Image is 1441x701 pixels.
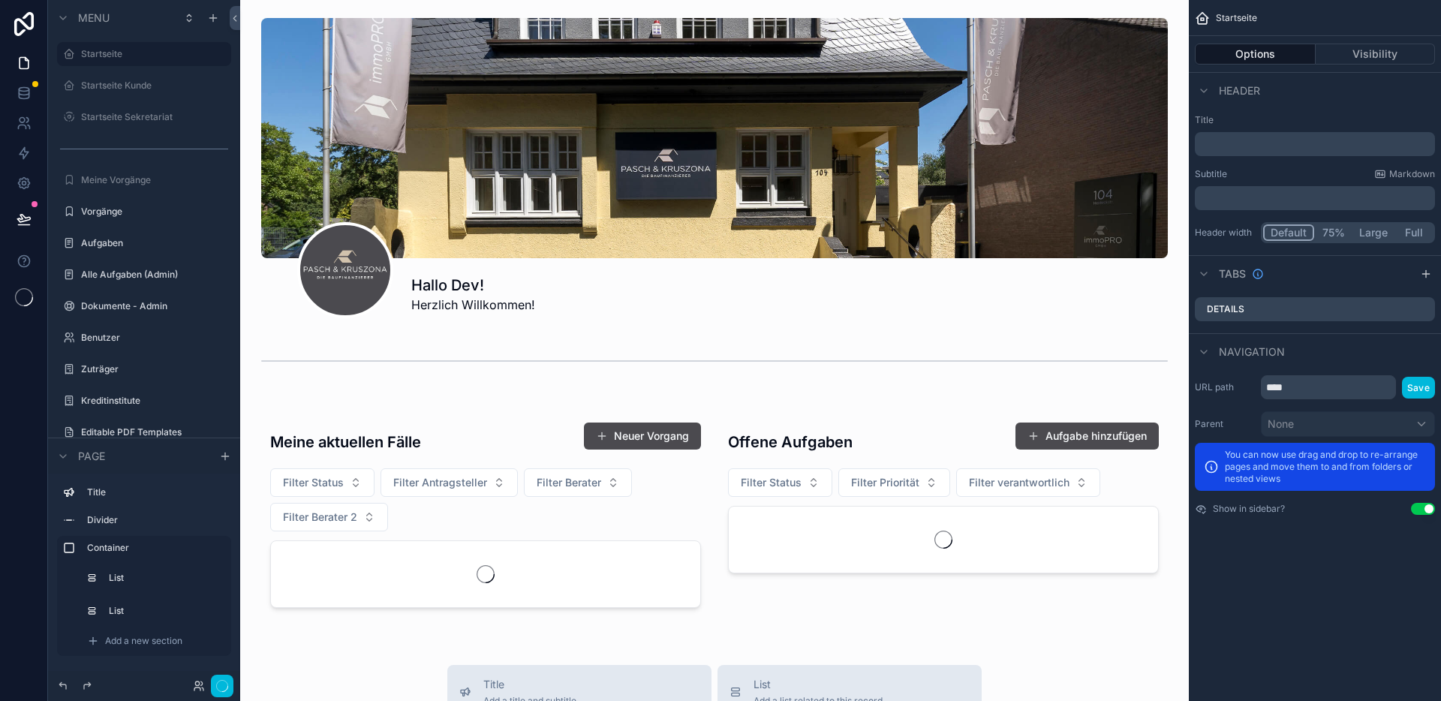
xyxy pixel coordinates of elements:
[1195,168,1227,180] label: Subtitle
[81,206,222,218] label: Vorgänge
[1394,224,1433,241] button: Full
[87,486,219,498] label: Title
[1207,303,1244,315] label: Details
[1402,377,1435,399] button: Save
[81,237,222,249] label: Aufgaben
[81,300,222,312] label: Dokumente - Admin
[1374,168,1435,180] a: Markdown
[1195,44,1316,65] button: Options
[87,542,219,554] label: Container
[1261,411,1435,437] button: None
[105,635,182,647] span: Add a new section
[1219,344,1285,360] span: Navigation
[81,363,222,375] label: Zuträger
[81,395,222,407] label: Kreditinstitute
[1195,132,1435,156] div: scrollable content
[81,80,222,92] label: Startseite Kunde
[81,174,222,186] label: Meine Vorgänge
[1213,503,1285,515] label: Show in sidebar?
[87,514,219,526] label: Divider
[483,677,576,692] span: Title
[1195,418,1255,430] label: Parent
[1216,12,1257,24] span: Startseite
[1195,114,1435,126] label: Title
[48,474,240,671] div: scrollable content
[1225,449,1426,485] p: You can now use drag and drop to re-arrange pages and move them to and from folders or nested views
[109,572,216,584] label: List
[81,111,222,123] label: Startseite Sekretariat
[1195,227,1255,239] label: Header width
[81,332,222,344] label: Benutzer
[81,269,222,281] label: Alle Aufgaben (Admin)
[1263,224,1314,241] button: Default
[1352,224,1394,241] button: Large
[1314,224,1352,241] button: 75%
[81,426,222,438] label: Editable PDF Templates
[1316,44,1436,65] button: Visibility
[754,677,883,692] span: List
[78,11,110,26] span: Menu
[1268,417,1294,432] span: None
[78,449,105,464] span: Page
[1389,168,1435,180] span: Markdown
[1195,381,1255,393] label: URL path
[1195,186,1435,210] div: scrollable content
[1219,266,1246,281] span: Tabs
[81,48,222,60] label: Startseite
[109,605,216,617] label: List
[1219,83,1260,98] span: Header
